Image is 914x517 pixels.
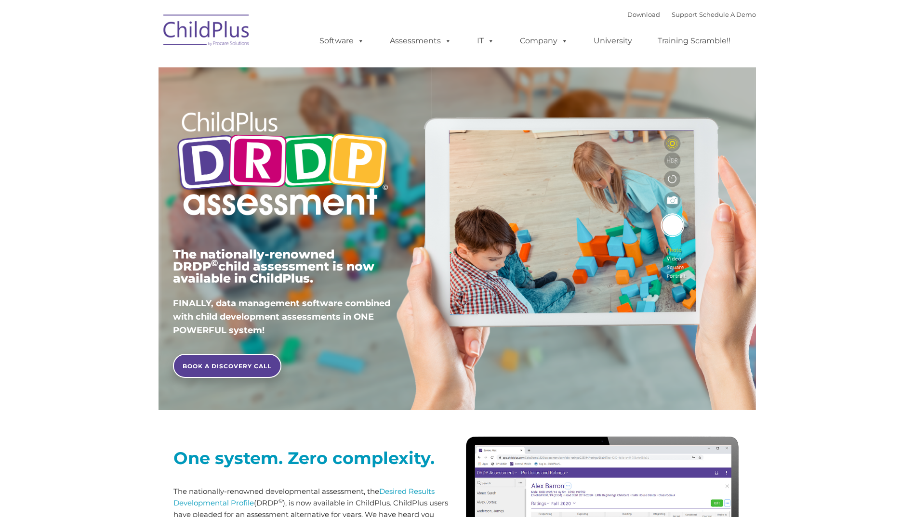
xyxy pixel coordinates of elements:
[173,247,374,285] span: The nationally-renowned DRDP child assessment is now available in ChildPlus.
[173,487,435,507] a: Desired Results Developmental Profile
[310,31,374,51] a: Software
[467,31,504,51] a: IT
[173,99,392,232] img: Copyright - DRDP Logo Light
[584,31,642,51] a: University
[173,448,435,468] strong: One system. Zero complexity.
[510,31,578,51] a: Company
[159,8,255,56] img: ChildPlus by Procare Solutions
[278,497,283,504] sup: ©
[173,298,390,336] span: FINALLY, data management software combined with child development assessments in ONE POWERFUL sys...
[648,31,740,51] a: Training Scramble!!
[173,354,281,378] a: BOOK A DISCOVERY CALL
[672,11,697,18] a: Support
[699,11,756,18] a: Schedule A Demo
[627,11,660,18] a: Download
[211,258,218,269] sup: ©
[627,11,756,18] font: |
[380,31,461,51] a: Assessments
